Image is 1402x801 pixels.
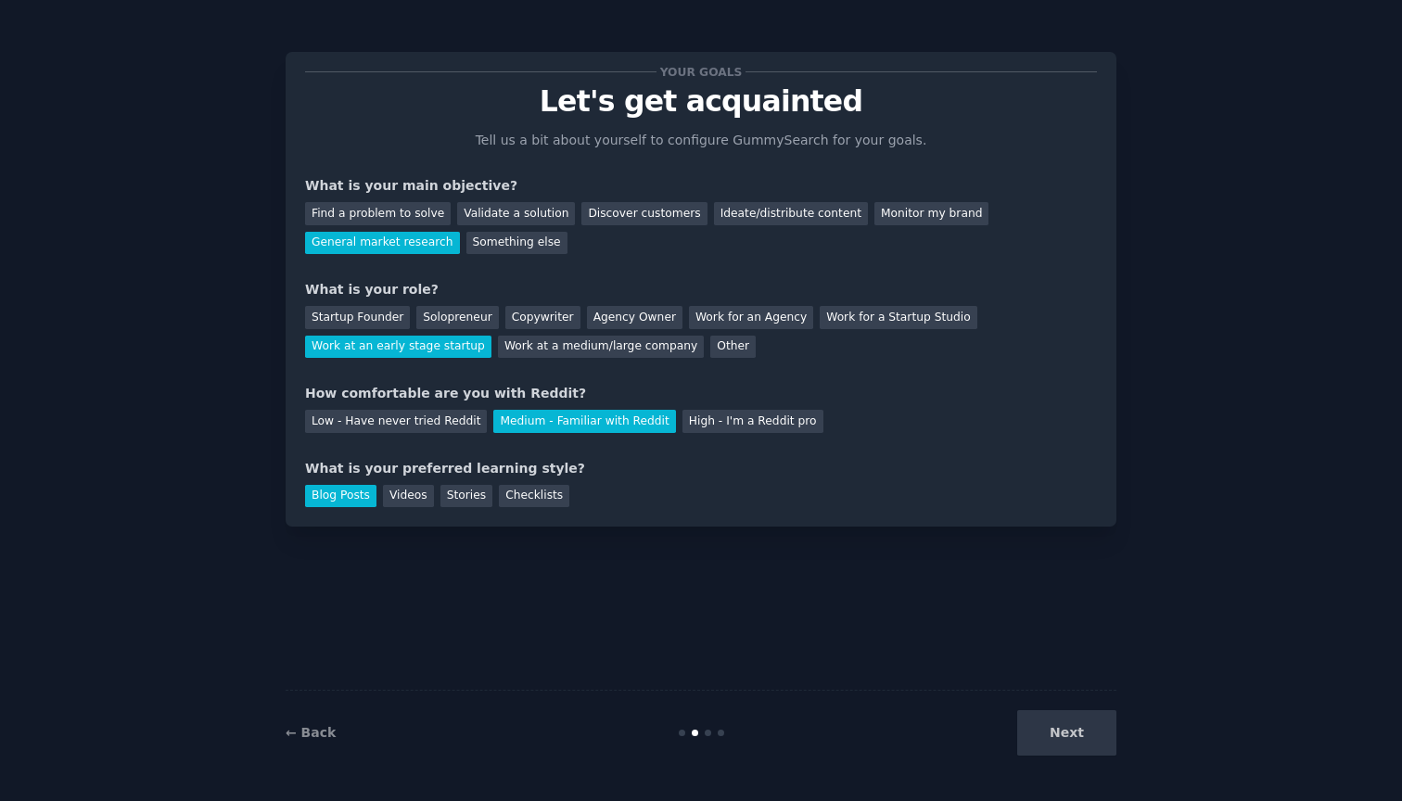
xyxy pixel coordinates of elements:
div: Other [710,336,756,359]
div: What is your role? [305,280,1097,299]
div: Work for an Agency [689,306,813,329]
div: Find a problem to solve [305,202,451,225]
div: High - I'm a Reddit pro [682,410,823,433]
p: Let's get acquainted [305,85,1097,118]
div: Stories [440,485,492,508]
div: Videos [383,485,434,508]
div: Startup Founder [305,306,410,329]
div: Something else [466,232,567,255]
div: Work at a medium/large company [498,336,704,359]
div: Ideate/distribute content [714,202,868,225]
div: Agency Owner [587,306,682,329]
div: Work for a Startup Studio [820,306,976,329]
div: What is your main objective? [305,176,1097,196]
p: Tell us a bit about yourself to configure GummySearch for your goals. [467,131,935,150]
div: General market research [305,232,460,255]
div: How comfortable are you with Reddit? [305,384,1097,403]
div: Medium - Familiar with Reddit [493,410,675,433]
div: What is your preferred learning style? [305,459,1097,478]
div: Validate a solution [457,202,575,225]
div: Monitor my brand [874,202,988,225]
a: ← Back [286,725,336,740]
div: Checklists [499,485,569,508]
div: Solopreneur [416,306,498,329]
div: Discover customers [581,202,707,225]
div: Blog Posts [305,485,376,508]
span: Your goals [656,62,746,82]
div: Low - Have never tried Reddit [305,410,487,433]
div: Work at an early stage startup [305,336,491,359]
div: Copywriter [505,306,580,329]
